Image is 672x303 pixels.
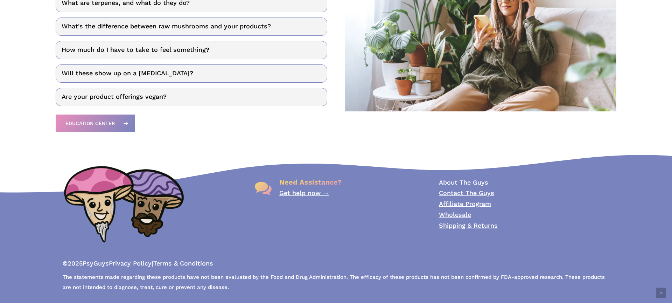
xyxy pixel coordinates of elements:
[439,179,488,186] a: About The Guys
[153,260,213,267] a: Terms & Conditions
[56,115,135,132] a: Education Center
[63,274,605,292] span: The statements made regarding these products have not been evaluated by the Food and Drug Adminis...
[439,189,494,197] a: Contact The Guys
[68,260,83,267] span: 2025
[56,88,327,106] a: Are your product offerings vegan?
[439,200,491,207] a: Affiliate Program
[63,260,213,269] span: PsyGuys |
[279,178,342,186] span: Need Assistance?
[56,41,327,59] a: How much do I have to take to feel something?
[56,18,327,36] a: What's the difference between raw mushrooms and your products?
[56,64,327,83] a: Will these show up on a [MEDICAL_DATA]?
[656,288,666,298] a: Back to top
[279,189,329,197] a: Get help now →
[63,260,68,267] b: ©
[109,260,152,267] a: Privacy Policy
[439,211,471,218] a: Wholesale
[439,222,498,229] a: Shipping & Returns
[65,120,115,127] span: Education Center
[63,158,185,250] img: PsyGuys Heads Logo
